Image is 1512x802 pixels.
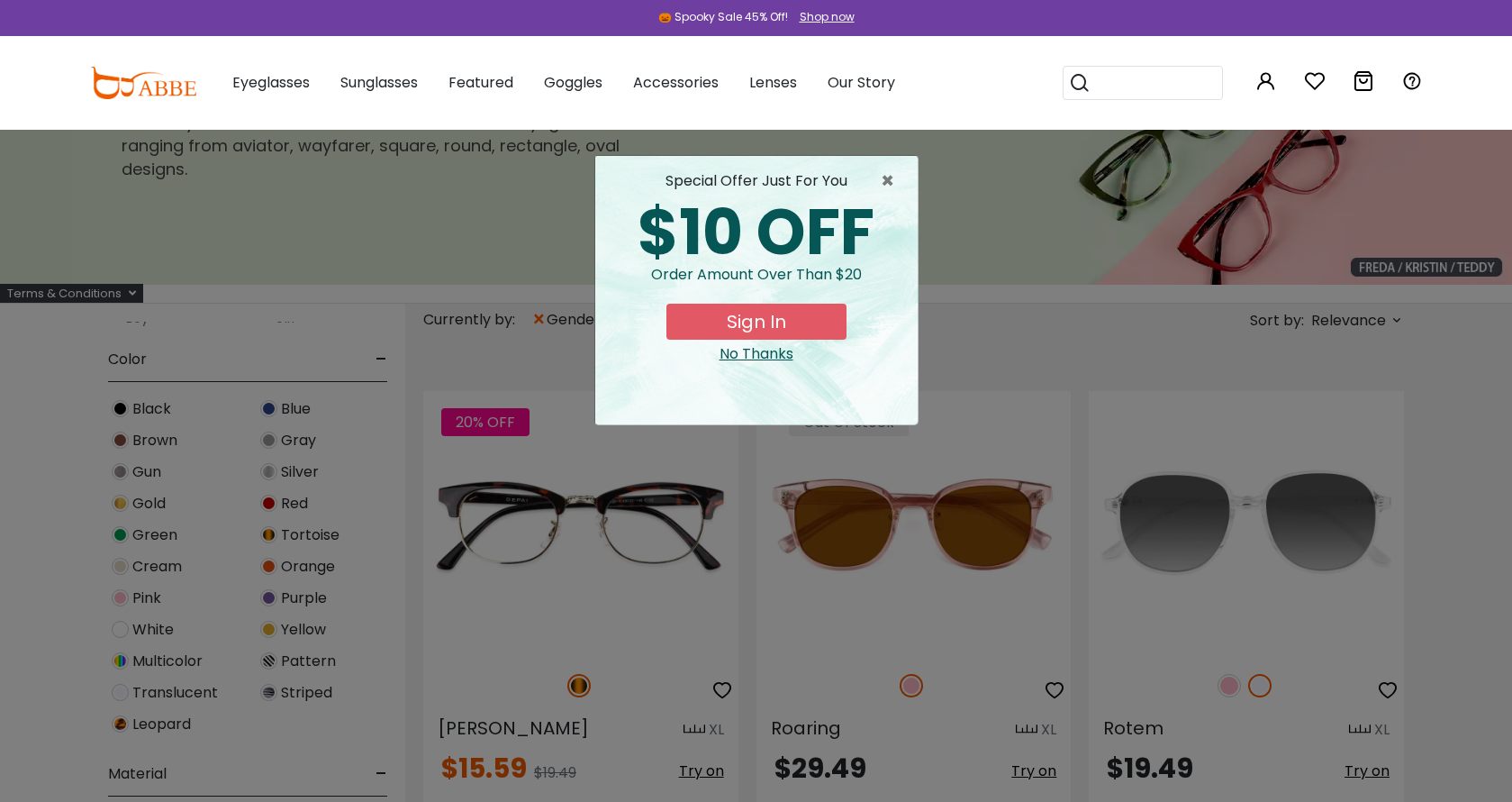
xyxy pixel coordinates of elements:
[232,72,310,93] span: Eyeglasses
[881,170,903,192] span: ×
[610,201,903,264] div: $10 OFF
[610,170,903,192] div: special offer just for you
[828,72,895,93] span: Our Story
[633,72,719,93] span: Accessories
[666,304,847,340] button: Sign In
[544,72,602,93] span: Goggles
[448,72,513,93] span: Featured
[800,9,855,25] div: Shop now
[658,9,788,25] div: 🎃 Spooky Sale 45% Off!
[90,67,196,99] img: abbeglasses.com
[791,9,855,24] a: Shop now
[340,72,418,93] span: Sunglasses
[610,343,903,365] div: Close
[610,264,903,304] div: Order amount over than $20
[881,170,903,192] button: Close
[749,72,797,93] span: Lenses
